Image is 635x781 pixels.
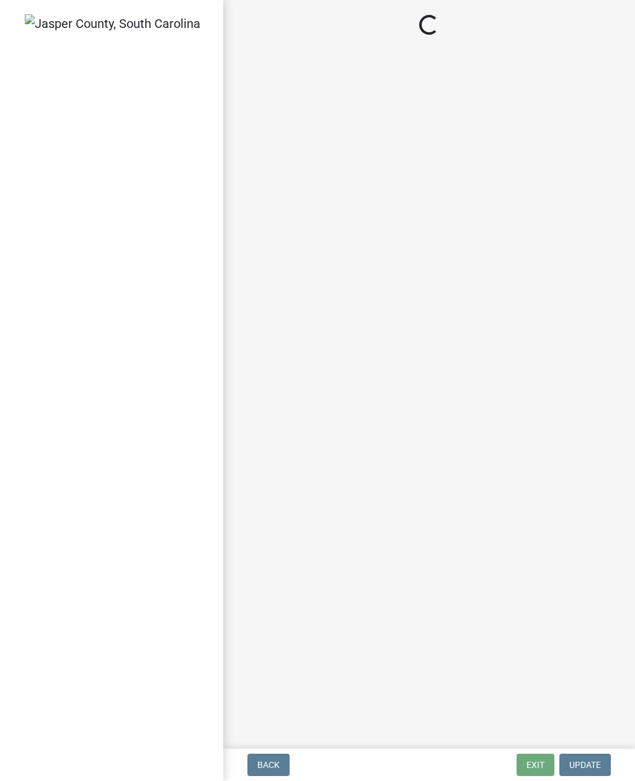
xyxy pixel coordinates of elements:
button: Exit [517,754,554,776]
span: Update [569,760,601,770]
img: Jasper County, South Carolina [25,14,200,33]
button: Back [247,754,290,776]
span: Back [257,760,280,770]
button: Update [559,754,611,776]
